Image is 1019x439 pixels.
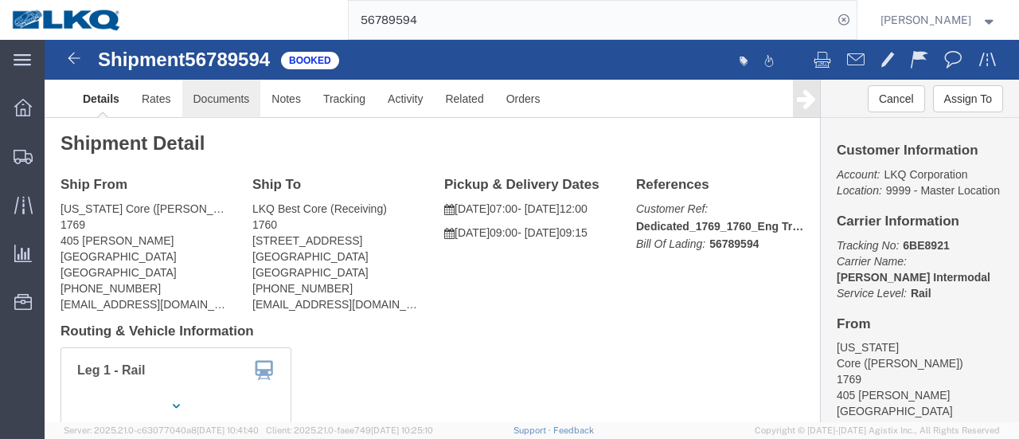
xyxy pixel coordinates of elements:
span: Copyright © [DATE]-[DATE] Agistix Inc., All Rights Reserved [755,424,1000,437]
img: logo [11,8,123,32]
a: Support [513,425,553,435]
span: Server: 2025.21.0-c63077040a8 [64,425,259,435]
a: Feedback [553,425,594,435]
span: Client: 2025.21.0-faee749 [266,425,433,435]
button: [PERSON_NAME] [880,10,998,29]
input: Search for shipment number, reference number [349,1,833,39]
span: [DATE] 10:41:40 [197,425,259,435]
iframe: FS Legacy Container [45,40,1019,422]
span: [DATE] 10:25:10 [371,425,433,435]
span: Marc Metzger [880,11,971,29]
